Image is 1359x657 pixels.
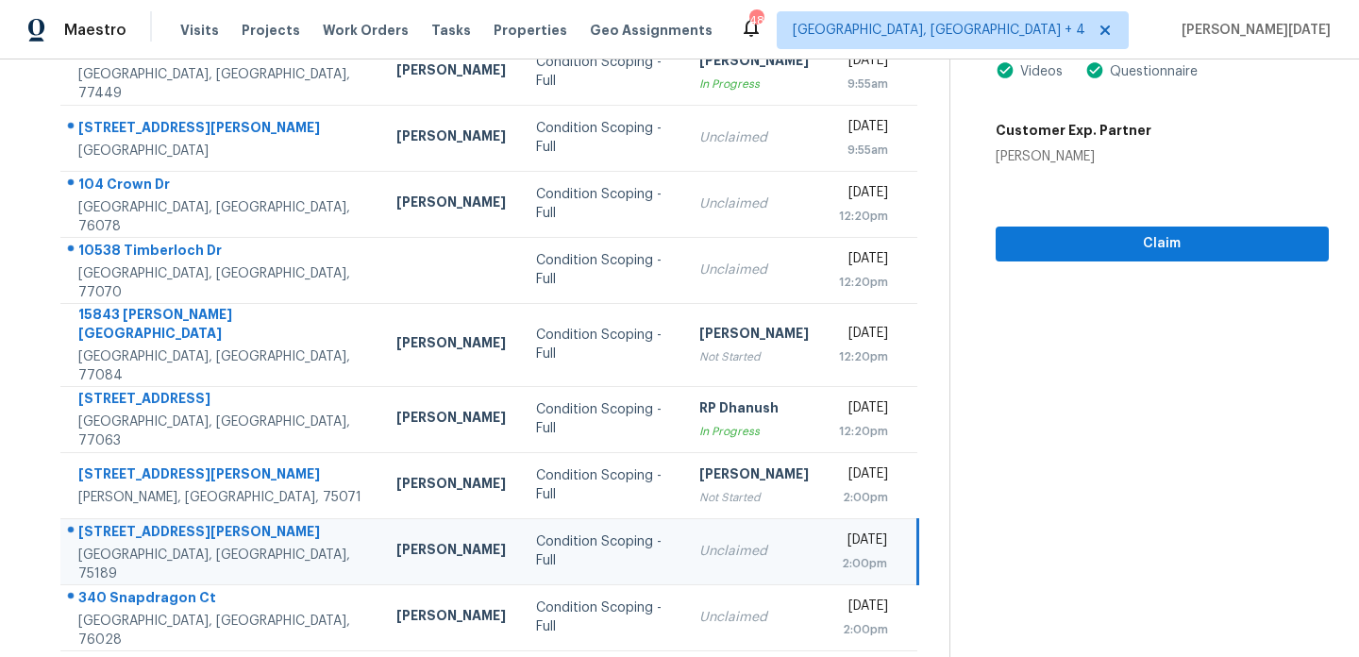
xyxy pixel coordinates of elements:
[996,60,1015,80] img: Artifact Present Icon
[839,422,888,441] div: 12:20pm
[699,51,809,75] div: [PERSON_NAME]
[396,540,506,564] div: [PERSON_NAME]
[839,597,888,620] div: [DATE]
[839,554,887,573] div: 2:00pm
[839,398,888,422] div: [DATE]
[839,347,888,366] div: 12:20pm
[78,264,366,302] div: [GEOGRAPHIC_DATA], [GEOGRAPHIC_DATA], 77070
[78,198,366,236] div: [GEOGRAPHIC_DATA], [GEOGRAPHIC_DATA], 76078
[396,606,506,630] div: [PERSON_NAME]
[494,21,567,40] span: Properties
[699,261,809,279] div: Unclaimed
[1015,62,1063,81] div: Videos
[699,194,809,213] div: Unclaimed
[839,488,888,507] div: 2:00pm
[536,119,669,157] div: Condition Scoping - Full
[996,227,1329,261] button: Claim
[839,249,888,273] div: [DATE]
[793,21,1085,40] span: [GEOGRAPHIC_DATA], [GEOGRAPHIC_DATA] + 4
[1011,232,1314,256] span: Claim
[996,121,1151,140] h5: Customer Exp. Partner
[78,305,366,347] div: 15843 [PERSON_NAME][GEOGRAPHIC_DATA]
[64,21,126,40] span: Maestro
[536,532,669,570] div: Condition Scoping - Full
[323,21,409,40] span: Work Orders
[78,488,366,507] div: [PERSON_NAME], [GEOGRAPHIC_DATA], 75071
[396,193,506,216] div: [PERSON_NAME]
[78,241,366,264] div: 10538 Timberloch Dr
[1104,62,1198,81] div: Questionnaire
[78,142,366,160] div: [GEOGRAPHIC_DATA]
[839,464,888,488] div: [DATE]
[839,183,888,207] div: [DATE]
[242,21,300,40] span: Projects
[396,408,506,431] div: [PERSON_NAME]
[699,542,809,561] div: Unclaimed
[78,413,366,450] div: [GEOGRAPHIC_DATA], [GEOGRAPHIC_DATA], 77063
[78,65,366,103] div: [GEOGRAPHIC_DATA], [GEOGRAPHIC_DATA], 77449
[839,75,888,93] div: 9:55am
[699,324,809,347] div: [PERSON_NAME]
[699,398,809,422] div: RP Dhanush
[1174,21,1331,40] span: [PERSON_NAME][DATE]
[78,588,366,612] div: 340 Snapdragon Ct
[396,60,506,84] div: [PERSON_NAME]
[78,347,366,385] div: [GEOGRAPHIC_DATA], [GEOGRAPHIC_DATA], 77084
[536,400,669,438] div: Condition Scoping - Full
[78,546,366,583] div: [GEOGRAPHIC_DATA], [GEOGRAPHIC_DATA], 75189
[78,389,366,413] div: [STREET_ADDRESS]
[699,464,809,488] div: [PERSON_NAME]
[536,326,669,363] div: Condition Scoping - Full
[699,128,809,147] div: Unclaimed
[699,608,809,627] div: Unclaimed
[78,612,366,649] div: [GEOGRAPHIC_DATA], [GEOGRAPHIC_DATA], 76028
[699,488,809,507] div: Not Started
[839,273,888,292] div: 12:20pm
[536,466,669,504] div: Condition Scoping - Full
[180,21,219,40] span: Visits
[839,207,888,226] div: 12:20pm
[78,118,366,142] div: [STREET_ADDRESS][PERSON_NAME]
[536,53,669,91] div: Condition Scoping - Full
[536,251,669,289] div: Condition Scoping - Full
[839,51,888,75] div: [DATE]
[536,598,669,636] div: Condition Scoping - Full
[839,324,888,347] div: [DATE]
[78,522,366,546] div: [STREET_ADDRESS][PERSON_NAME]
[431,24,471,37] span: Tasks
[78,175,366,198] div: 104 Crown Dr
[699,422,809,441] div: In Progress
[839,531,887,554] div: [DATE]
[396,126,506,150] div: [PERSON_NAME]
[1085,60,1104,80] img: Artifact Present Icon
[396,333,506,357] div: [PERSON_NAME]
[78,464,366,488] div: [STREET_ADDRESS][PERSON_NAME]
[396,474,506,497] div: [PERSON_NAME]
[996,147,1151,166] div: [PERSON_NAME]
[536,185,669,223] div: Condition Scoping - Full
[839,117,888,141] div: [DATE]
[699,75,809,93] div: In Progress
[590,21,713,40] span: Geo Assignments
[699,347,809,366] div: Not Started
[749,11,763,30] div: 48
[839,620,888,639] div: 2:00pm
[839,141,888,160] div: 9:55am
